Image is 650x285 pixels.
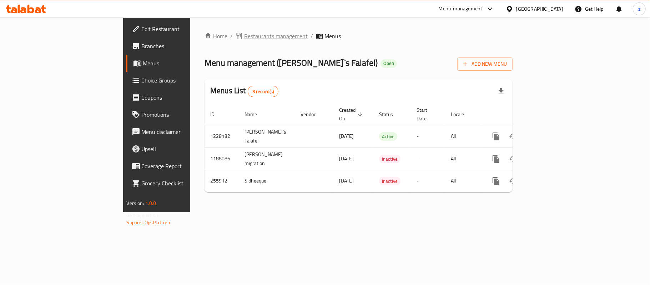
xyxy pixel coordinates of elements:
[142,127,226,136] span: Menu disclaimer
[411,125,445,147] td: -
[301,110,325,119] span: Vendor
[417,106,437,123] span: Start Date
[142,162,226,170] span: Coverage Report
[127,199,144,208] span: Version:
[127,218,172,227] a: Support.OpsPlatform
[451,110,473,119] span: Locale
[245,110,266,119] span: Name
[142,179,226,187] span: Grocery Checklist
[205,32,513,40] nav: breadcrumb
[488,128,505,145] button: more
[142,76,226,85] span: Choice Groups
[638,5,640,13] span: z
[339,106,365,123] span: Created On
[381,59,397,68] div: Open
[126,20,232,37] a: Edit Restaurant
[142,42,226,50] span: Branches
[445,147,482,170] td: All
[311,32,313,40] li: /
[457,57,513,71] button: Add New Menu
[239,170,295,192] td: Sidheeque
[230,32,233,40] li: /
[488,172,505,190] button: more
[127,211,160,220] span: Get support on:
[143,59,226,67] span: Menus
[126,106,232,123] a: Promotions
[205,104,562,192] table: enhanced table
[339,131,354,141] span: [DATE]
[379,110,402,119] span: Status
[411,147,445,170] td: -
[379,132,397,141] span: Active
[339,154,354,163] span: [DATE]
[339,176,354,185] span: [DATE]
[126,72,232,89] a: Choice Groups
[145,199,156,208] span: 1.0.0
[445,125,482,147] td: All
[411,170,445,192] td: -
[379,155,400,163] span: Inactive
[142,145,226,153] span: Upsell
[505,150,522,167] button: Change Status
[445,170,482,192] td: All
[126,175,232,192] a: Grocery Checklist
[126,157,232,175] a: Coverage Report
[126,123,232,140] a: Menu disclaimer
[126,37,232,55] a: Branches
[239,147,295,170] td: [PERSON_NAME] migration
[379,177,400,185] span: Inactive
[505,128,522,145] button: Change Status
[126,89,232,106] a: Coupons
[488,150,505,167] button: more
[142,93,226,102] span: Coupons
[239,125,295,147] td: [PERSON_NAME]`s Falafel
[236,32,308,40] a: Restaurants management
[439,5,483,13] div: Menu-management
[381,60,397,66] span: Open
[248,88,278,95] span: 3 record(s)
[516,5,563,13] div: [GEOGRAPHIC_DATA]
[493,83,510,100] div: Export file
[210,85,278,97] h2: Menus List
[505,172,522,190] button: Change Status
[248,86,279,97] div: Total records count
[463,60,507,69] span: Add New Menu
[126,55,232,72] a: Menus
[126,140,232,157] a: Upsell
[482,104,562,125] th: Actions
[205,55,378,71] span: Menu management ( [PERSON_NAME]`s Falafel )
[210,110,224,119] span: ID
[142,110,226,119] span: Promotions
[244,32,308,40] span: Restaurants management
[324,32,341,40] span: Menus
[142,25,226,33] span: Edit Restaurant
